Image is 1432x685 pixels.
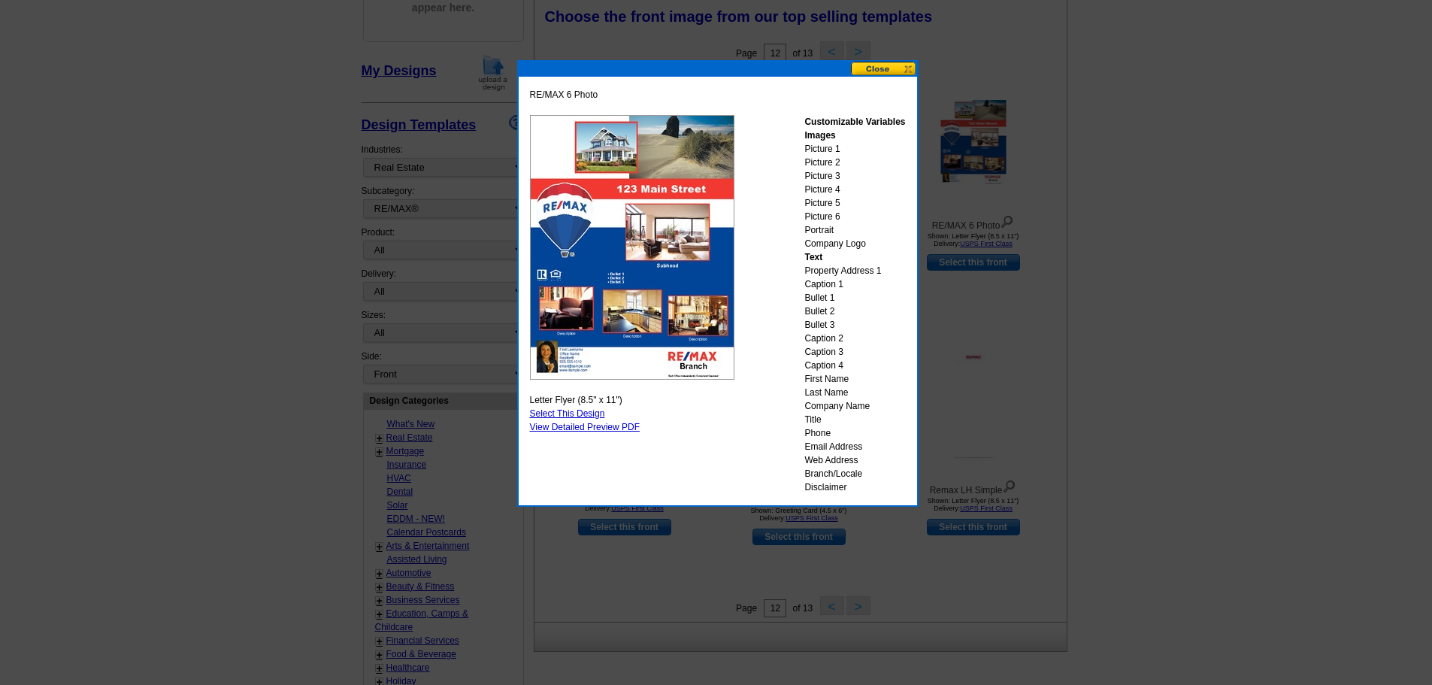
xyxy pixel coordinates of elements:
strong: Customizable Variables [804,117,905,127]
span: Letter Flyer (8.5" x 11") [530,393,622,407]
strong: Images [804,130,835,141]
img: FLYReMax1_SAMPLE.jpg [530,115,734,380]
span: RE/MAX 6 Photo [530,88,598,102]
iframe: LiveChat chat widget [1131,335,1432,685]
div: Picture 1 Picture 2 Picture 3 Picture 4 Picture 5 Picture 6 Portrait Company Logo Property Addres... [804,115,905,494]
a: View Detailed Preview PDF [530,422,640,432]
a: Select This Design [530,408,605,419]
strong: Text [804,252,822,262]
